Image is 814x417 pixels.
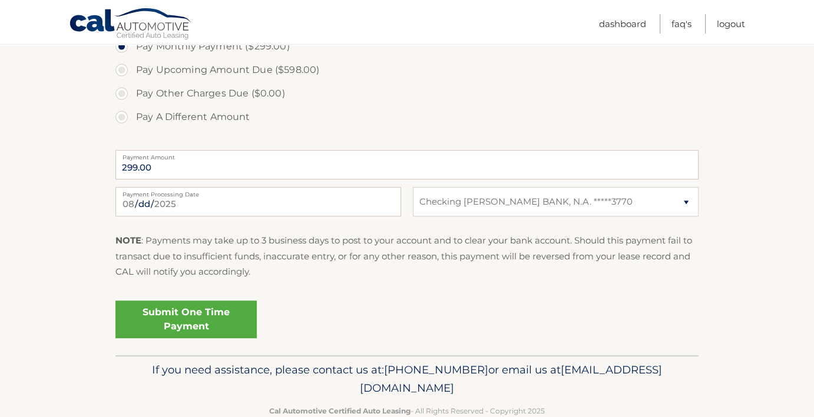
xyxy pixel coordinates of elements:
label: Pay Other Charges Due ($0.00) [115,82,699,105]
a: FAQ's [671,14,691,34]
p: : Payments may take up to 3 business days to post to your account and to clear your bank account.... [115,233,699,279]
label: Payment Processing Date [115,187,401,196]
p: - All Rights Reserved - Copyright 2025 [123,405,691,417]
strong: Cal Automotive Certified Auto Leasing [269,406,411,415]
a: Logout [717,14,745,34]
label: Pay A Different Amount [115,105,699,129]
label: Pay Monthly Payment ($299.00) [115,35,699,58]
a: Cal Automotive [69,8,193,42]
input: Payment Amount [115,150,699,179]
strong: NOTE [115,235,141,246]
label: Pay Upcoming Amount Due ($598.00) [115,58,699,82]
p: If you need assistance, please contact us at: or email us at [123,361,691,398]
a: Dashboard [599,14,646,34]
span: [PHONE_NUMBER] [384,363,488,376]
input: Payment Date [115,187,401,216]
label: Payment Amount [115,150,699,159]
a: Submit One Time Payment [115,301,257,338]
